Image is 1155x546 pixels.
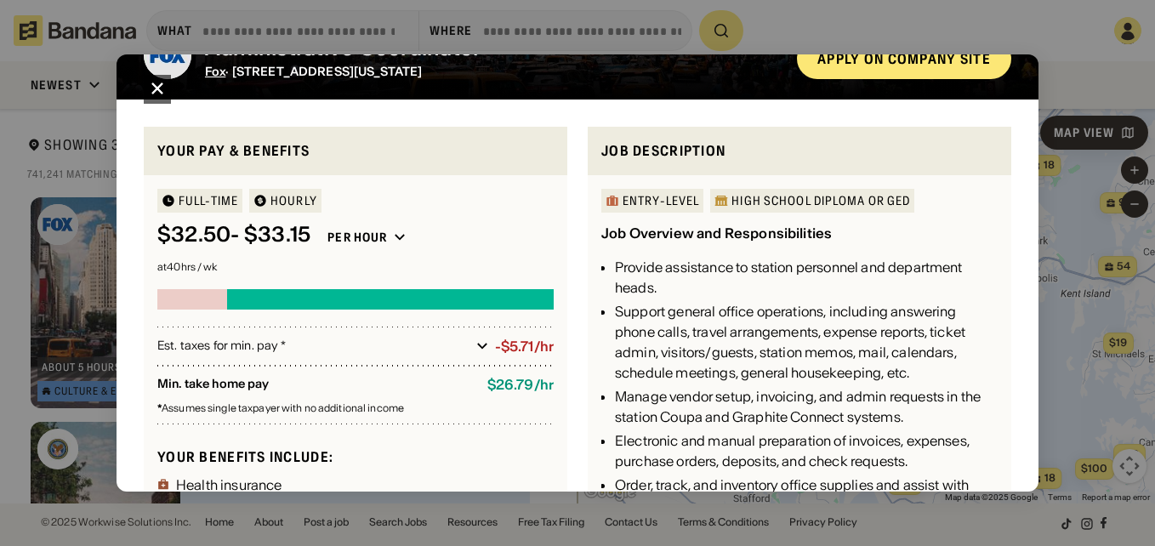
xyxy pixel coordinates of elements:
[817,52,991,65] div: Apply on company site
[205,64,225,79] span: Fox
[327,230,387,245] div: Per hour
[144,31,191,79] img: Fox logo
[615,386,998,427] div: Manage vendor setup, invoicing, and admin requests in the station Coupa and Graphite Connect syst...
[157,223,310,247] div: $ 32.50 - $33.15
[601,225,832,242] div: Job Overview and Responsibilities
[615,301,998,383] div: Support general office operations, including answering phone calls, travel arrangements, expense ...
[157,448,554,466] div: Your benefits include:
[176,478,282,492] div: Health insurance
[731,195,910,207] div: High School Diploma or GED
[157,338,469,355] div: Est. taxes for min. pay *
[623,195,699,207] div: Entry-Level
[205,65,783,79] div: · [STREET_ADDRESS][US_STATE]
[157,403,554,413] div: Assumes single taxpayer with no additional income
[615,257,998,298] div: Provide assistance to station personnel and department heads.
[487,377,554,393] div: $ 26.79 / hr
[179,195,238,207] div: Full-time
[601,140,998,162] div: Job Description
[157,377,474,393] div: Min. take home pay
[615,430,998,471] div: Electronic and manual preparation of invoices, expenses, purchase orders, deposits, and check req...
[157,140,554,162] div: Your pay & benefits
[270,195,317,207] div: HOURLY
[495,338,554,355] div: -$5.71/hr
[157,262,554,272] div: at 40 hrs / wk
[615,475,998,515] div: Order, track, and inventory office supplies and assist with vendors.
